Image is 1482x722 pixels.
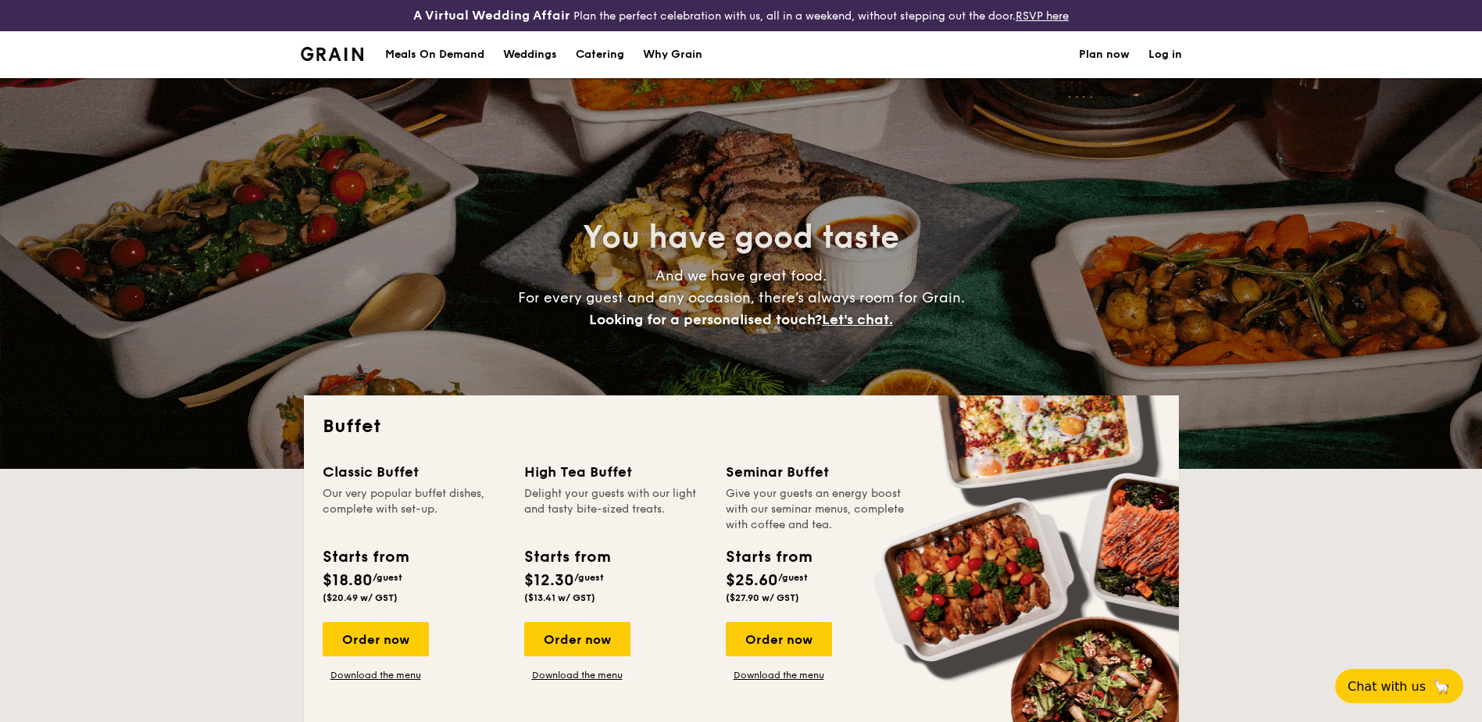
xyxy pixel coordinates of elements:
[1079,31,1130,78] a: Plan now
[385,31,484,78] div: Meals On Demand
[323,571,373,590] span: $18.80
[323,461,505,483] div: Classic Buffet
[726,669,832,681] a: Download the menu
[503,31,557,78] div: Weddings
[576,31,624,78] h1: Catering
[1348,679,1426,694] span: Chat with us
[574,572,604,583] span: /guest
[726,622,832,656] div: Order now
[413,6,570,25] h4: A Virtual Wedding Affair
[1148,31,1182,78] a: Log in
[301,47,364,61] img: Grain
[634,31,712,78] a: Why Grain
[524,486,707,533] div: Delight your guests with our light and tasty bite-sized treats.
[726,545,811,569] div: Starts from
[1432,677,1451,695] span: 🦙
[524,461,707,483] div: High Tea Buffet
[291,6,1191,25] div: Plan the perfect celebration with us, all in a weekend, without stepping out the door.
[494,31,566,78] a: Weddings
[323,486,505,533] div: Our very popular buffet dishes, complete with set-up.
[524,669,630,681] a: Download the menu
[1016,9,1069,23] a: RSVP here
[524,571,574,590] span: $12.30
[323,545,408,569] div: Starts from
[323,592,398,603] span: ($20.49 w/ GST)
[376,31,494,78] a: Meals On Demand
[643,31,702,78] div: Why Grain
[323,622,429,656] div: Order now
[1335,669,1463,703] button: Chat with us🦙
[726,571,778,590] span: $25.60
[778,572,808,583] span: /guest
[524,622,630,656] div: Order now
[822,311,893,328] span: Let's chat.
[323,669,429,681] a: Download the menu
[373,572,402,583] span: /guest
[524,545,609,569] div: Starts from
[566,31,634,78] a: Catering
[726,461,909,483] div: Seminar Buffet
[726,486,909,533] div: Give your guests an energy boost with our seminar menus, complete with coffee and tea.
[726,592,799,603] span: ($27.90 w/ GST)
[301,47,364,61] a: Logotype
[524,592,595,603] span: ($13.41 w/ GST)
[323,414,1160,439] h2: Buffet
